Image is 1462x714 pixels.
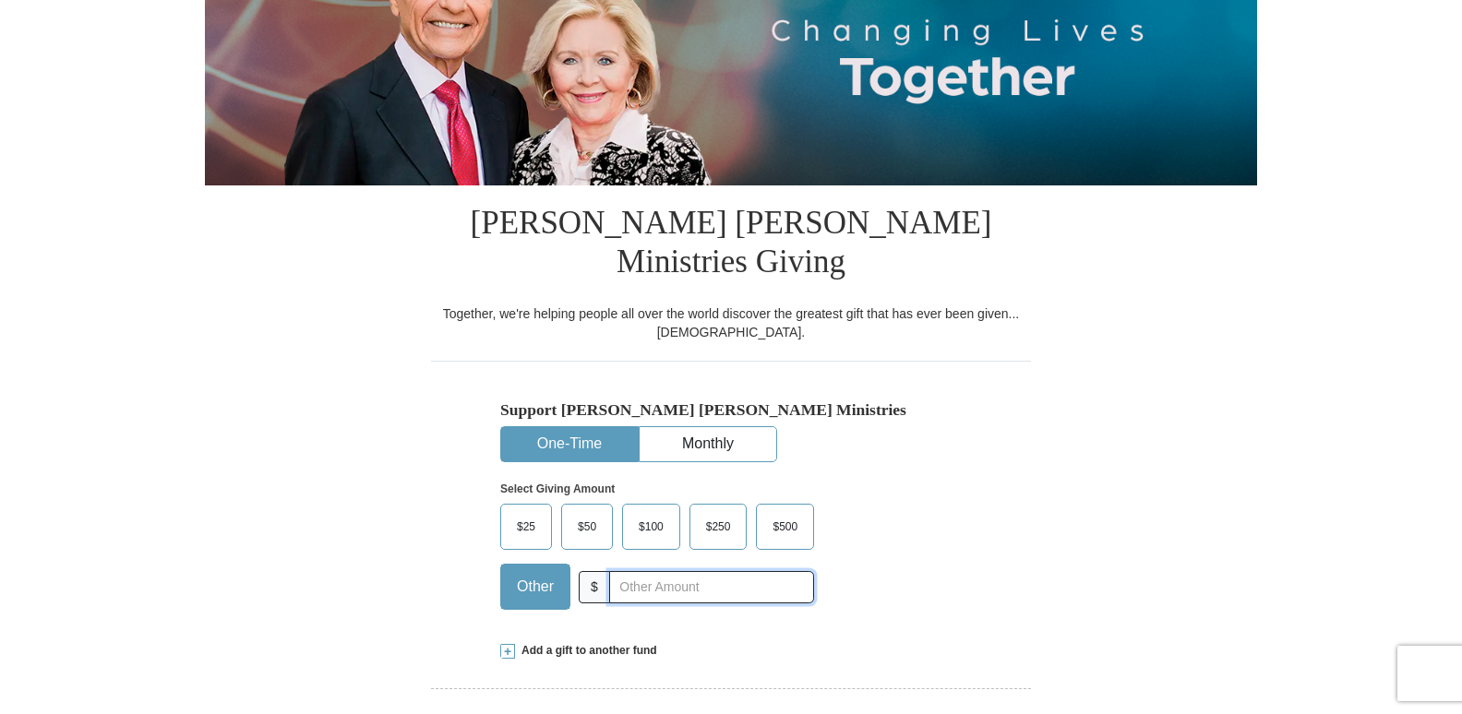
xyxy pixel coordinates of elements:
h5: Support [PERSON_NAME] [PERSON_NAME] Ministries [500,400,962,420]
span: $100 [629,513,673,541]
span: $ [579,571,610,603]
span: $25 [508,513,545,541]
span: Other [508,573,563,601]
span: $250 [697,513,740,541]
span: $500 [763,513,807,541]
button: Monthly [640,427,776,461]
h1: [PERSON_NAME] [PERSON_NAME] Ministries Giving [431,185,1031,304]
button: One-Time [501,427,638,461]
span: Add a gift to another fund [515,643,657,659]
div: Together, we're helping people all over the world discover the greatest gift that has ever been g... [431,304,1031,341]
strong: Select Giving Amount [500,482,615,495]
input: Other Amount [609,571,814,603]
span: $50 [569,513,605,541]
